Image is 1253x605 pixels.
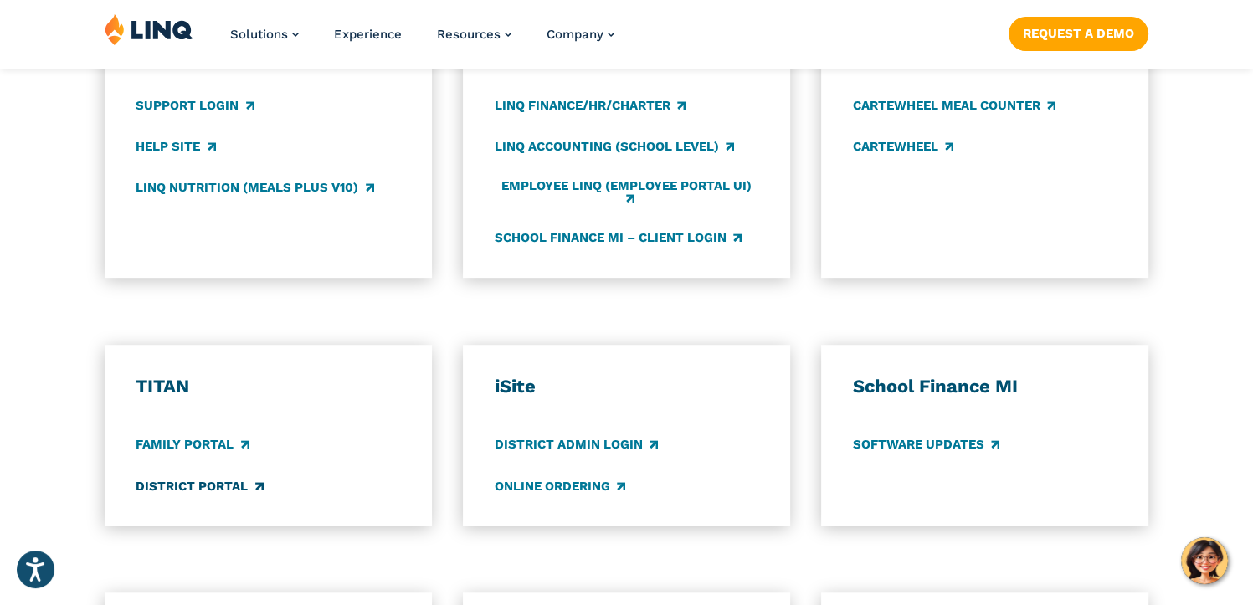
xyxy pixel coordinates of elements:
[1009,13,1148,50] nav: Button Navigation
[334,27,402,42] a: Experience
[853,375,1117,398] h3: School Finance MI
[105,13,193,45] img: LINQ | K‑12 Software
[136,96,254,115] a: Support Login
[136,375,400,398] h3: TITAN
[495,96,686,115] a: LINQ Finance/HR/Charter
[136,436,249,454] a: Family Portal
[853,137,953,156] a: CARTEWHEEL
[853,436,999,454] a: Software Updates
[230,27,288,42] span: Solutions
[547,27,603,42] span: Company
[230,13,614,69] nav: Primary Navigation
[495,137,734,156] a: LINQ Accounting (school level)
[437,27,501,42] span: Resources
[136,137,215,156] a: Help Site
[136,477,263,495] a: District Portal
[495,477,625,495] a: Online Ordering
[495,228,742,247] a: School Finance MI – Client Login
[1009,17,1148,50] a: Request a Demo
[136,178,373,197] a: LINQ Nutrition (Meals Plus v10)
[495,178,759,206] a: Employee LINQ (Employee Portal UI)
[230,27,299,42] a: Solutions
[495,375,759,398] h3: iSite
[853,96,1055,115] a: CARTEWHEEL Meal Counter
[547,27,614,42] a: Company
[495,436,658,454] a: District Admin Login
[437,27,511,42] a: Resources
[1181,537,1228,584] button: Hello, have a question? Let’s chat.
